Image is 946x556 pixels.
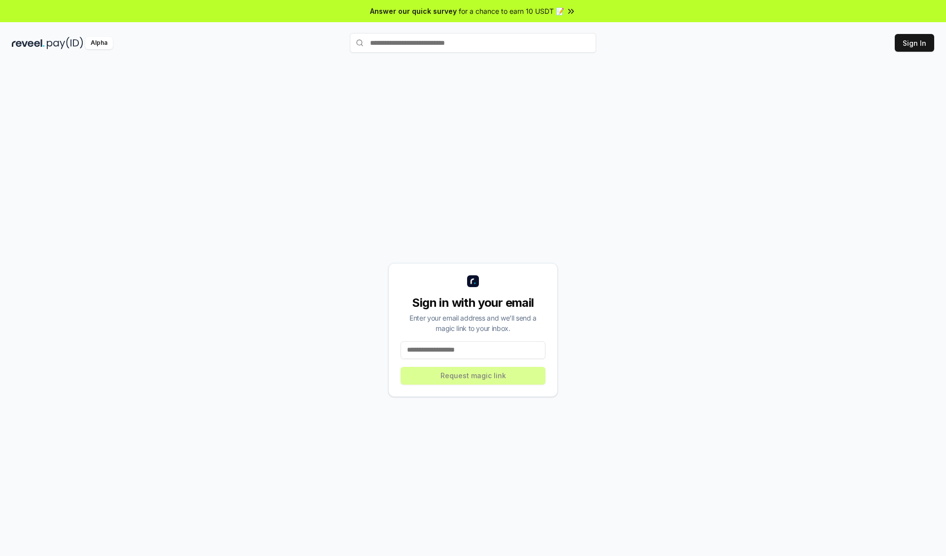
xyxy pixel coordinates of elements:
span: Answer our quick survey [370,6,457,16]
div: Sign in with your email [401,295,545,311]
span: for a chance to earn 10 USDT 📝 [459,6,564,16]
div: Enter your email address and we’ll send a magic link to your inbox. [401,313,545,333]
button: Sign In [895,34,934,52]
img: pay_id [47,37,83,49]
img: reveel_dark [12,37,45,49]
div: Alpha [85,37,113,49]
img: logo_small [467,275,479,287]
